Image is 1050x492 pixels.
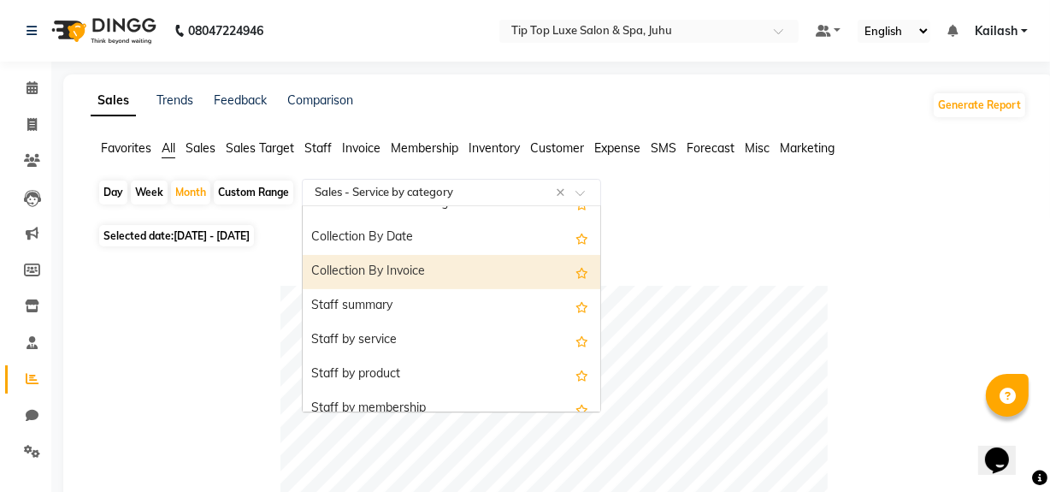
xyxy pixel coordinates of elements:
span: Sales Target [226,140,294,156]
div: Staff summary [303,289,600,323]
div: Collection By Invoice [303,255,600,289]
a: Feedback [214,92,267,108]
div: Custom Range [214,181,293,205]
a: Comparison [287,92,353,108]
img: logo [44,7,161,55]
span: Forecast [687,140,734,156]
span: Customer [530,140,584,156]
div: Staff by service [303,323,600,358]
div: Month [171,181,210,205]
span: Add this report to Favorites List [575,228,588,248]
span: Membership [391,140,458,156]
span: All [162,140,175,156]
span: Inventory [469,140,520,156]
a: Sales [91,86,136,116]
div: Collection By Date [303,221,600,255]
ng-dropdown-panel: Options list [302,205,601,412]
span: Misc [745,140,770,156]
span: Favorites [101,140,151,156]
iframe: chat widget [978,424,1033,475]
a: Trends [156,92,193,108]
span: Add this report to Favorites List [575,365,588,385]
div: Day [99,181,127,205]
span: Invoice [342,140,380,156]
span: Add this report to Favorites List [575,262,588,282]
span: Selected date: [99,225,254,246]
span: Kailash [975,22,1018,40]
div: Week [131,181,168,205]
span: Sales [186,140,215,156]
div: Staff by membership [303,392,600,426]
span: Marketing [780,140,835,156]
b: 08047224946 [188,7,263,55]
span: Staff [304,140,332,156]
span: Clear all [556,184,570,202]
span: SMS [651,140,676,156]
span: Add this report to Favorites List [575,399,588,419]
span: [DATE] - [DATE] [174,229,250,242]
div: Staff by product [303,358,600,392]
span: Add this report to Favorites List [575,330,588,351]
span: Add this report to Favorites List [575,296,588,317]
span: Expense [594,140,640,156]
button: Generate Report [934,93,1025,117]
